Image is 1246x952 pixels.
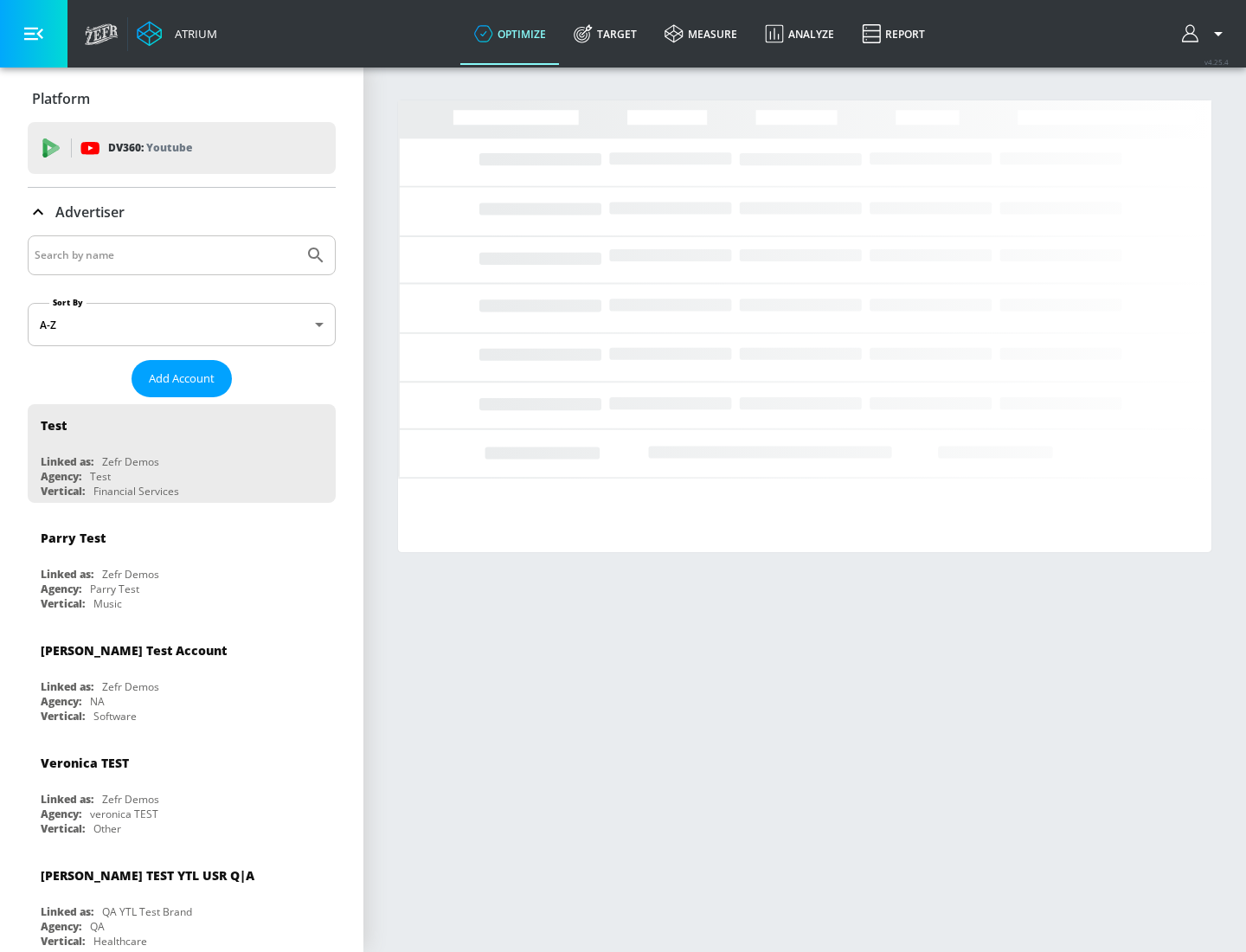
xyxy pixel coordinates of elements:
div: [PERSON_NAME] Test Account [41,642,227,659]
div: Agency: [41,807,81,821]
p: Advertiser [55,203,125,222]
p: DV360: [108,138,192,158]
p: Youtube [146,138,192,157]
a: Analyze [751,3,848,65]
div: Test [90,469,111,484]
div: Veronica TEST [41,755,129,771]
div: NA [90,694,105,709]
div: [PERSON_NAME] Test AccountLinked as:Zefr DemosAgency:NAVertical:Software [28,629,336,728]
div: Platform [28,74,336,123]
div: Software [93,709,137,724]
span: v 4.25.4 [1204,57,1229,67]
div: Vertical: [41,934,85,949]
a: measure [651,3,751,65]
div: Parry TestLinked as:Zefr DemosAgency:Parry TestVertical:Music [28,517,336,615]
div: Test [41,417,67,434]
div: Linked as: [41,567,93,582]
div: Other [93,821,121,836]
div: Vertical: [41,596,85,611]
span: Add Account [149,369,215,389]
div: veronica TEST [90,807,158,821]
div: Parry Test [90,582,139,596]
div: QA YTL Test Brand [102,904,192,919]
a: Atrium [137,21,217,47]
div: Atrium [168,26,217,42]
p: Platform [32,89,90,108]
div: [PERSON_NAME] TEST YTL USR Q|A [41,867,254,884]
div: Zefr Demos [102,454,159,469]
div: Veronica TESTLinked as:Zefr DemosAgency:veronica TESTVertical:Other [28,742,336,840]
div: Linked as: [41,792,93,807]
div: Linked as: [41,904,93,919]
a: optimize [460,3,560,65]
div: Vertical: [41,821,85,836]
div: Agency: [41,919,81,934]
div: TestLinked as:Zefr DemosAgency:TestVertical:Financial Services [28,404,336,503]
div: Zefr Demos [102,679,159,694]
div: Linked as: [41,454,93,469]
div: Zefr Demos [102,792,159,807]
input: Search by name [35,244,297,267]
div: Vertical: [41,709,85,724]
div: QA [90,919,105,934]
div: Advertiser [28,188,336,236]
div: Agency: [41,694,81,709]
div: A-Z [28,303,336,346]
button: Add Account [132,360,232,397]
div: Agency: [41,469,81,484]
div: Financial Services [93,484,179,499]
div: Zefr Demos [102,567,159,582]
div: Music [93,596,122,611]
div: Parry Test [41,530,106,546]
a: Target [560,3,651,65]
div: Linked as: [41,679,93,694]
div: Vertical: [41,484,85,499]
label: Sort By [49,297,87,308]
a: Report [848,3,939,65]
div: Healthcare [93,934,147,949]
div: Agency: [41,582,81,596]
div: DV360: Youtube [28,122,336,174]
